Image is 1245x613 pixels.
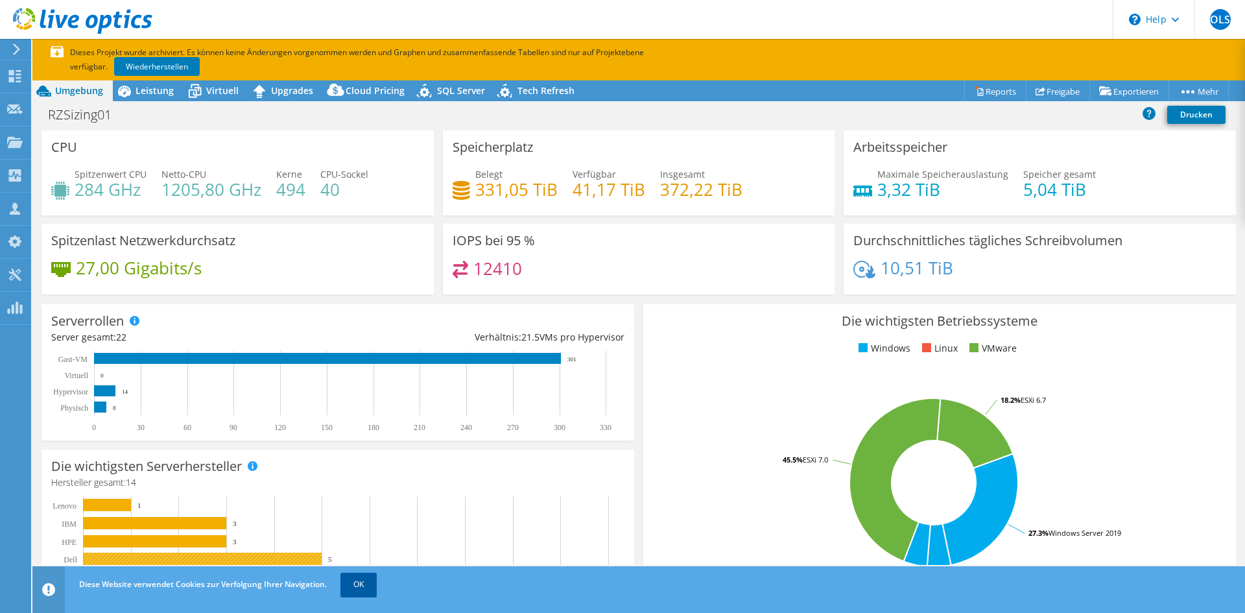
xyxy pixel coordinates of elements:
[517,84,575,97] span: Tech Refresh
[276,168,302,180] span: Kerne
[877,182,1008,197] h4: 3,32 TiB
[328,555,332,563] text: 5
[1049,528,1121,538] tspan: Windows Server 2019
[230,423,237,432] text: 90
[320,168,368,180] span: CPU-Sockel
[554,423,565,432] text: 300
[460,423,472,432] text: 240
[1023,168,1096,180] span: Speicher gesamt
[122,389,128,395] text: 14
[340,573,377,596] a: OK
[660,182,742,197] h4: 372,22 TiB
[660,168,705,180] span: Insgesamt
[161,182,261,197] h4: 1205,80 GHz
[53,501,77,511] text: Lenovo
[75,168,147,180] span: Spitzenwert CPU
[161,168,206,180] span: Netto-CPU
[573,182,645,197] h4: 41,17 TiB
[1089,81,1169,101] a: Exportieren
[64,371,88,380] text: Virtuell
[881,261,953,275] h4: 10,51 TiB
[320,182,368,197] h4: 40
[51,140,77,154] h3: CPU
[137,423,145,432] text: 30
[1167,106,1226,124] a: Drucken
[42,108,132,122] h1: RZSizing01
[274,423,286,432] text: 120
[507,423,519,432] text: 270
[136,84,174,97] span: Leistung
[453,234,535,248] h3: IOPS bei 95 %
[137,501,141,509] text: 1
[1021,395,1046,405] tspan: ESXi 6.7
[113,405,116,411] text: 8
[321,423,333,432] text: 150
[877,168,1008,180] span: Maximale Speicherauslastung
[62,520,77,529] text: IBM
[338,330,624,344] div: Verhältnis: VMs pro Hypervisor
[53,387,88,396] text: Hypervisor
[206,84,239,97] span: Virtuell
[51,234,235,248] h3: Spitzenlast Netzwerkdurchsatz
[473,261,522,276] h4: 12410
[64,555,77,564] text: Dell
[184,423,191,432] text: 60
[966,341,1017,355] li: VMware
[414,423,425,432] text: 210
[51,459,242,474] h3: Die wichtigsten Serverhersteller
[51,45,686,74] p: Dieses Projekt wurde archiviert. Es können keine Änderungen vorgenommen werden und Graphen und zu...
[1168,81,1229,101] a: Mehr
[803,455,828,464] tspan: ESXi 7.0
[233,538,237,546] text: 3
[276,182,305,197] h4: 494
[62,538,77,547] text: HPE
[75,182,147,197] h4: 284 GHz
[1028,528,1049,538] tspan: 27.3%
[116,331,126,343] span: 22
[92,423,96,432] text: 0
[368,423,379,432] text: 180
[51,314,124,328] h3: Serverrollen
[919,341,958,355] li: Linux
[79,579,327,590] span: Diese Website verwendet Cookies zur Verfolgung Ihrer Navigation.
[126,476,136,488] span: 14
[60,403,88,413] text: Physisch
[437,84,485,97] span: SQL Server
[1001,395,1021,405] tspan: 18.2%
[600,423,611,432] text: 330
[653,314,1226,328] h3: Die wichtigsten Betriebssysteme
[853,140,947,154] h3: Arbeitsspeicher
[1023,182,1096,197] h4: 5,04 TiB
[1129,14,1141,25] svg: \n
[1026,81,1090,101] a: Freigabe
[453,140,533,154] h3: Speicherplatz
[233,520,237,527] text: 3
[51,475,624,490] h4: Hersteller gesamt:
[964,81,1026,101] a: Reports
[475,168,503,180] span: Belegt
[114,57,200,76] a: Wiederherstellen
[573,168,616,180] span: Verfügbar
[346,84,405,97] span: Cloud Pricing
[58,355,88,364] text: Gast-VM
[783,455,803,464] tspan: 45.5%
[567,356,576,363] text: 301
[1210,9,1231,30] span: OLS
[271,84,313,97] span: Upgrades
[475,182,558,197] h4: 331,05 TiB
[51,330,338,344] div: Server gesamt:
[101,372,104,379] text: 0
[855,341,910,355] li: Windows
[76,261,202,275] h4: 27,00 Gigabits/s
[853,234,1122,248] h3: Durchschnittliches tägliches Schreibvolumen
[55,84,103,97] span: Umgebung
[521,331,539,343] span: 21.5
